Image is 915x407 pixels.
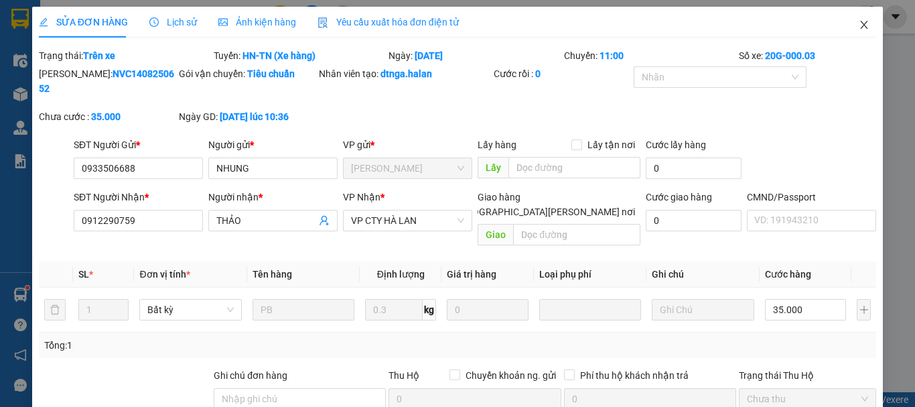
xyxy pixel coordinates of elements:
div: Tuyến: [212,48,387,63]
b: HN-TN (Xe hàng) [242,50,315,61]
input: Cước giao hàng [646,210,742,231]
input: 0 [447,299,529,321]
input: Ghi Chú [652,299,754,321]
span: SỬA ĐƠN HÀNG [39,17,128,27]
button: delete [44,299,66,321]
div: Cước rồi : [494,66,631,81]
img: icon [318,17,328,28]
span: Lấy [478,157,508,178]
button: plus [857,299,871,321]
span: Tên hàng [253,269,292,280]
div: Số xe: [737,48,877,63]
span: Giao [478,224,513,245]
input: Dọc đường [513,224,640,245]
span: user-add [319,215,330,226]
b: [DATE] [415,50,443,61]
span: Ảnh kiện hàng [218,17,296,27]
div: VP gửi [343,137,472,152]
span: edit [39,17,48,27]
th: Ghi chú [646,261,759,288]
span: Lấy tận nơi [582,137,640,152]
div: Tổng: 1 [44,338,354,353]
span: Giá trị hàng [447,269,496,280]
div: SĐT Người Nhận [74,190,203,205]
div: [PERSON_NAME]: [39,66,176,96]
span: clock-circle [149,17,159,27]
b: [DATE] lúc 10:36 [220,111,289,122]
span: Thu Hộ [389,370,419,381]
span: SL [78,269,89,280]
b: 35.000 [91,111,121,122]
label: Cước giao hàng [646,192,712,202]
b: 11:00 [600,50,624,61]
span: Đơn vị tính [139,269,190,280]
div: Nhân viên tạo: [319,66,491,81]
b: 20G-000.03 [765,50,815,61]
b: Trên xe [83,50,115,61]
span: VP CTY HÀ LAN [351,211,464,231]
div: Chưa cước : [39,109,176,124]
div: Gói vận chuyển: [179,66,316,81]
div: Trạng thái: [38,48,212,63]
div: Người gửi [208,137,338,152]
b: dtnga.halan [380,68,432,79]
span: close [859,19,869,30]
span: Cước hàng [765,269,811,280]
span: Lịch sử [149,17,197,27]
input: Cước lấy hàng [646,158,742,179]
span: Yêu cầu xuất hóa đơn điện tử [318,17,459,27]
span: VP Nhận [343,192,380,202]
span: Giao hàng [478,192,520,202]
span: Lấy hàng [478,139,516,150]
th: Loại phụ phí [534,261,646,288]
div: Ngày GD: [179,109,316,124]
input: VD: Bàn, Ghế [253,299,354,321]
span: Chuyển khoản ng. gửi [460,368,561,383]
div: SĐT Người Gửi [74,137,203,152]
div: Ngày: [387,48,562,63]
span: [GEOGRAPHIC_DATA][PERSON_NAME] nơi [452,205,640,219]
div: CMND/Passport [747,190,876,205]
span: Phí thu hộ khách nhận trả [575,368,694,383]
input: Dọc đường [508,157,640,178]
span: Định lượng [377,269,425,280]
span: VP Nguyễn Văn Cừ [351,158,464,178]
label: Ghi chú đơn hàng [214,370,287,381]
button: Close [845,7,883,44]
span: picture [218,17,228,27]
div: Chuyến: [563,48,737,63]
span: Bất kỳ [147,300,233,320]
label: Cước lấy hàng [646,139,706,150]
div: Người nhận [208,190,338,205]
div: Trạng thái Thu Hộ [739,368,876,383]
b: Tiêu chuẩn [247,68,295,79]
span: kg [423,299,436,321]
b: 0 [535,68,541,79]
